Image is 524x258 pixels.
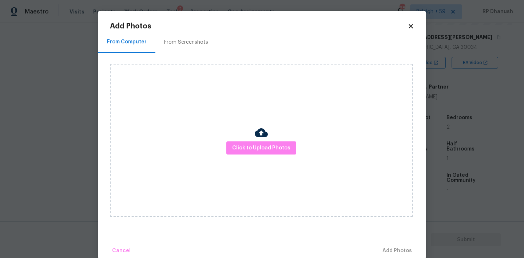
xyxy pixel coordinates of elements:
[112,246,131,255] span: Cancel
[164,39,208,46] div: From Screenshots
[110,23,408,30] h2: Add Photos
[226,141,296,155] button: Click to Upload Photos
[255,126,268,139] img: Cloud Upload Icon
[107,38,147,46] div: From Computer
[232,144,290,153] span: Click to Upload Photos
